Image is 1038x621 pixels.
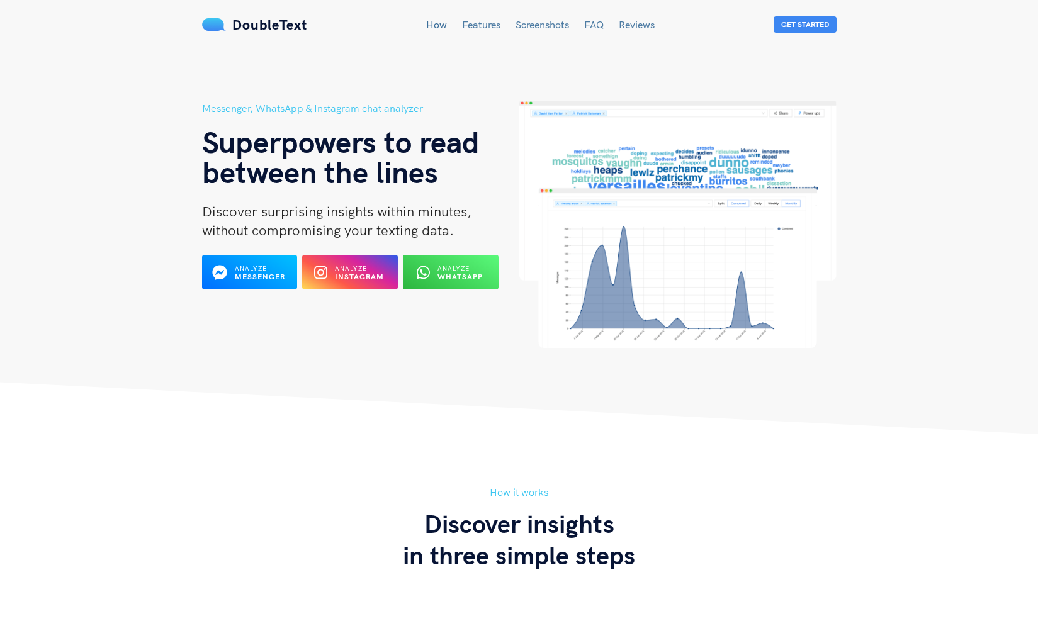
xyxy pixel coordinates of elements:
[202,484,837,500] h5: How it works
[235,272,285,281] b: Messenger
[426,18,447,31] a: How
[302,271,398,283] a: Analyze Instagram
[202,221,454,239] span: without compromising your texting data.
[403,255,499,289] button: Analyze WhatsApp
[516,18,569,31] a: Screenshots
[584,18,604,31] a: FAQ
[462,18,500,31] a: Features
[235,264,267,272] span: Analyze
[335,264,367,272] span: Analyze
[302,255,398,289] button: Analyze Instagram
[202,18,226,31] img: mS3x8y1f88AAAAABJRU5ErkJggg==
[403,271,499,283] a: Analyze WhatsApp
[202,153,438,191] span: between the lines
[202,123,480,160] span: Superpowers to read
[437,272,483,281] b: WhatsApp
[202,101,519,116] h5: Messenger, WhatsApp & Instagram chat analyzer
[437,264,470,272] span: Analyze
[202,255,298,289] button: Analyze Messenger
[202,271,298,283] a: Analyze Messenger
[335,272,384,281] b: Instagram
[202,203,471,220] span: Discover surprising insights within minutes,
[202,16,307,33] a: DoubleText
[774,16,837,33] button: Get Started
[519,101,837,348] img: hero
[619,18,655,31] a: Reviews
[232,16,307,33] span: DoubleText
[202,508,837,571] h3: Discover insights in three simple steps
